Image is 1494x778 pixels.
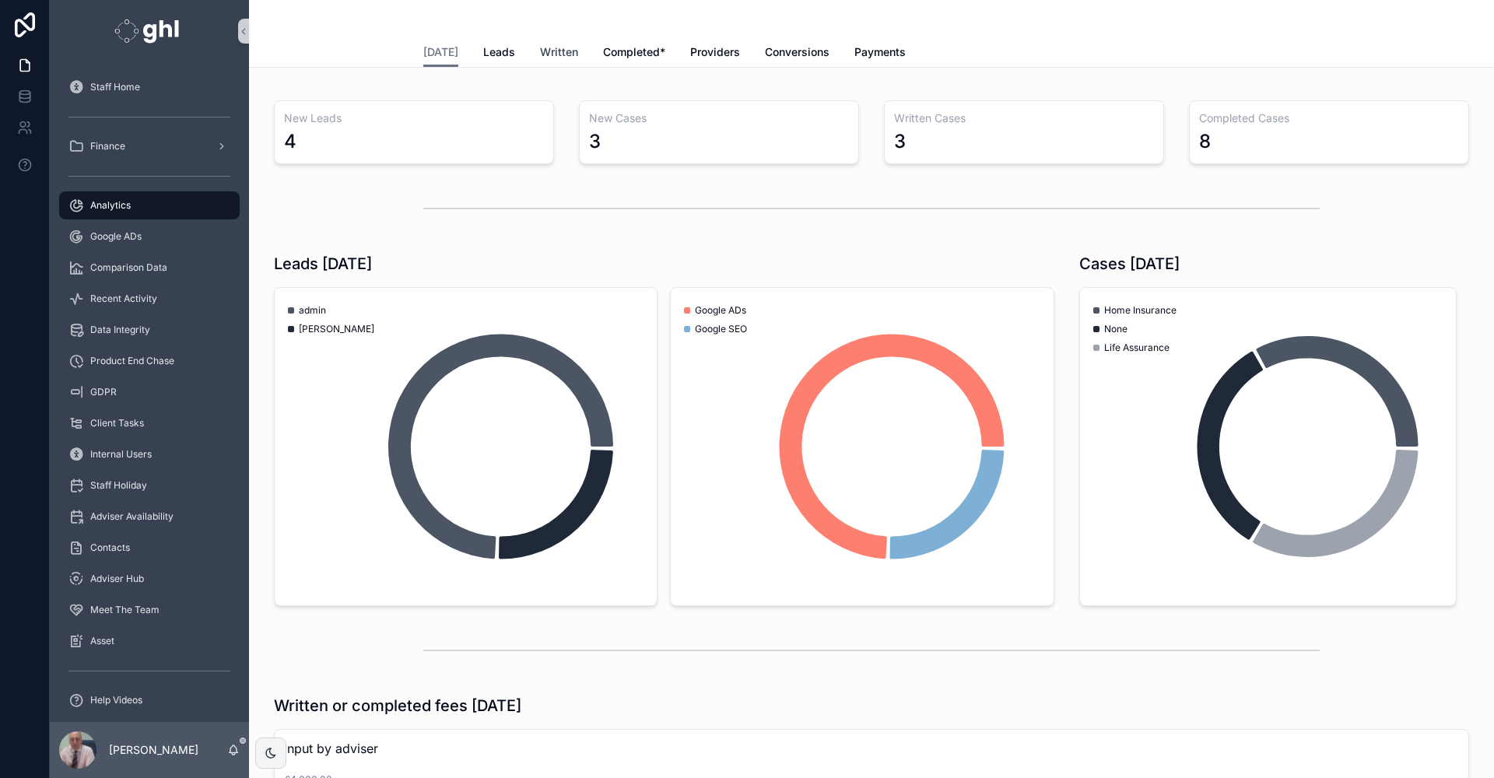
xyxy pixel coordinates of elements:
span: Internal Users [90,448,152,461]
div: chart [680,297,1043,596]
span: Staff Holiday [90,479,147,492]
a: Recent Activity [59,285,240,313]
a: Product End Chase [59,347,240,375]
span: Product End Chase [90,355,174,367]
span: Conversions [765,44,829,60]
span: Contacts [90,541,130,554]
a: Asset [59,627,240,655]
a: Contacts [59,534,240,562]
a: Staff Home [59,73,240,101]
span: admin [299,304,326,317]
h1: Leads [DATE] [274,253,372,275]
span: [PERSON_NAME] [299,323,374,335]
span: Staff Home [90,81,140,93]
a: Analytics [59,191,240,219]
span: [DATE] [423,44,458,60]
div: chart [284,297,647,596]
a: Meet The Team [59,596,240,624]
a: Google ADs [59,223,240,251]
span: Written [540,44,578,60]
p: [PERSON_NAME] [109,742,198,758]
div: 4 [284,129,296,154]
a: Internal Users [59,440,240,468]
a: Written [540,38,578,69]
h1: Written or completed fees [DATE] [274,695,521,717]
span: Google SEO [695,323,747,335]
span: Input by adviser [284,739,1459,758]
a: Finance [59,132,240,160]
span: Adviser Availability [90,510,174,523]
h3: New Cases [589,110,849,126]
a: Staff Holiday [59,471,240,499]
span: Finance [90,140,125,152]
a: Completed* [603,38,665,69]
span: None [1104,323,1128,335]
span: Client Tasks [90,417,144,429]
span: Help Videos [90,694,142,706]
a: Comparison Data [59,254,240,282]
div: 3 [589,129,601,154]
a: [DATE] [423,38,458,68]
a: Payments [854,38,906,69]
div: 8 [1199,129,1211,154]
h3: New Leads [284,110,544,126]
a: Data Integrity [59,316,240,344]
span: Asset [90,635,114,647]
a: Providers [690,38,740,69]
a: Help Videos [59,686,240,714]
a: Adviser Hub [59,565,240,593]
div: 3 [894,129,906,154]
span: Payments [854,44,906,60]
span: Google ADs [695,304,746,317]
span: Google ADs [90,230,142,243]
div: scrollable content [50,62,249,722]
h3: Completed Cases [1199,110,1459,126]
a: Leads [483,38,515,69]
a: Adviser Availability [59,503,240,531]
span: GDPR [90,386,117,398]
span: Analytics [90,199,131,212]
img: App logo [114,19,184,44]
span: Adviser Hub [90,573,144,585]
span: Completed* [603,44,665,60]
h1: Cases [DATE] [1079,253,1180,275]
span: Home Insurance [1104,304,1177,317]
div: chart [1089,297,1447,596]
a: GDPR [59,378,240,406]
span: Recent Activity [90,293,157,305]
span: Providers [690,44,740,60]
a: Client Tasks [59,409,240,437]
span: Comparison Data [90,261,167,274]
span: Meet The Team [90,604,160,616]
span: Data Integrity [90,324,150,336]
a: Conversions [765,38,829,69]
span: Life Assurance [1104,342,1170,354]
span: Leads [483,44,515,60]
h3: Written Cases [894,110,1154,126]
